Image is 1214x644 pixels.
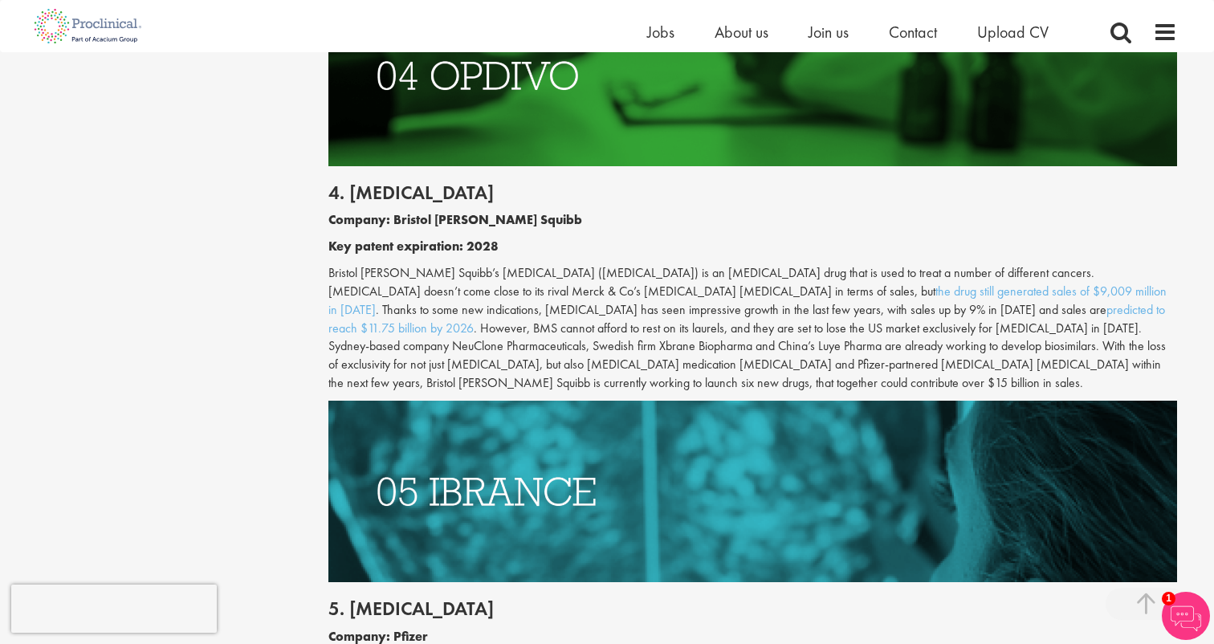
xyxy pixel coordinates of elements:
[977,22,1049,43] a: Upload CV
[328,301,1165,336] a: predicted to reach $11.75 billion by 2026
[715,22,768,43] a: About us
[328,283,1167,318] a: the drug still generated sales of $9,009 million in [DATE]
[1162,592,1210,640] img: Chatbot
[809,22,849,43] a: Join us
[11,585,217,633] iframe: reCAPTCHA
[1162,592,1175,605] span: 1
[328,264,1178,393] p: Bristol [PERSON_NAME] Squibb’s [MEDICAL_DATA] ([MEDICAL_DATA]) is an [MEDICAL_DATA] drug that is ...
[328,182,1178,203] h2: 4. [MEDICAL_DATA]
[647,22,674,43] a: Jobs
[328,598,1178,619] h2: 5. [MEDICAL_DATA]
[328,401,1178,582] img: Drugs with patents due to expire Ibrance
[889,22,937,43] a: Contact
[328,238,499,255] b: Key patent expiration: 2028
[328,211,582,228] b: Company: Bristol [PERSON_NAME] Squibb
